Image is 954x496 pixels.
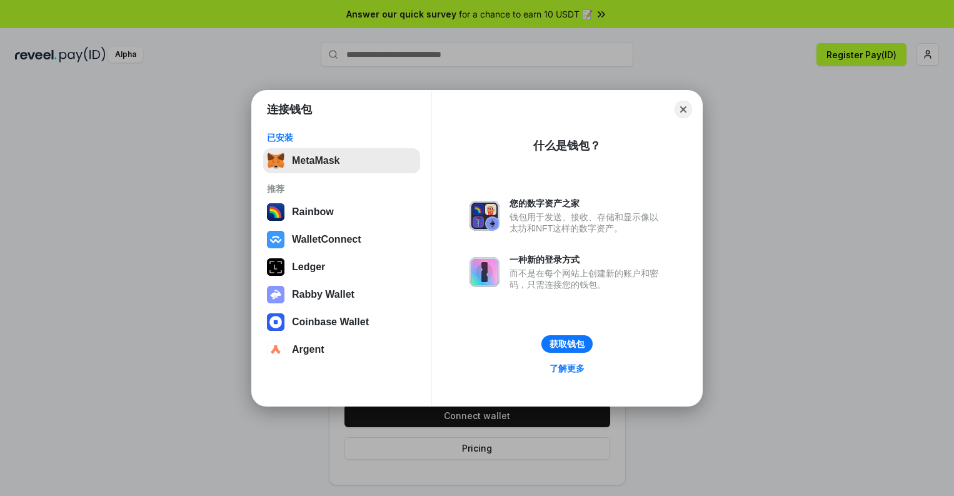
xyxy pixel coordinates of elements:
button: Rabby Wallet [263,282,420,307]
img: svg+xml,%3Csvg%20width%3D%2228%22%20height%3D%2228%22%20viewBox%3D%220%200%2028%2028%22%20fill%3D... [267,231,284,248]
img: svg+xml,%3Csvg%20width%3D%22120%22%20height%3D%22120%22%20viewBox%3D%220%200%20120%20120%22%20fil... [267,203,284,221]
div: Rainbow [292,206,334,218]
img: svg+xml,%3Csvg%20xmlns%3D%22http%3A%2F%2Fwww.w3.org%2F2000%2Fsvg%22%20fill%3D%22none%22%20viewBox... [469,201,500,231]
div: 您的数字资产之家 [510,198,665,209]
a: 了解更多 [542,360,592,377]
div: 钱包用于发送、接收、存储和显示像以太坊和NFT这样的数字资产。 [510,211,665,234]
button: Rainbow [263,200,420,225]
div: MetaMask [292,155,339,166]
button: Ledger [263,255,420,280]
h1: 连接钱包 [267,102,312,117]
div: 已安装 [267,132,416,143]
div: Argent [292,344,324,355]
img: svg+xml,%3Csvg%20width%3D%2228%22%20height%3D%2228%22%20viewBox%3D%220%200%2028%2028%22%20fill%3D... [267,341,284,358]
div: 推荐 [267,183,416,195]
button: WalletConnect [263,227,420,252]
button: Argent [263,337,420,362]
img: svg+xml,%3Csvg%20width%3D%2228%22%20height%3D%2228%22%20viewBox%3D%220%200%2028%2028%22%20fill%3D... [267,313,284,331]
div: 了解更多 [550,363,585,374]
div: Coinbase Wallet [292,316,369,328]
div: WalletConnect [292,234,361,245]
button: Coinbase Wallet [263,310,420,335]
button: Close [675,101,692,118]
div: Rabby Wallet [292,289,354,300]
img: svg+xml,%3Csvg%20xmlns%3D%22http%3A%2F%2Fwww.w3.org%2F2000%2Fsvg%22%20fill%3D%22none%22%20viewBox... [469,257,500,287]
button: MetaMask [263,148,420,173]
div: 什么是钱包？ [533,138,601,153]
div: 获取钱包 [550,338,585,350]
button: 获取钱包 [541,335,593,353]
div: Ledger [292,261,325,273]
div: 而不是在每个网站上创建新的账户和密码，只需连接您的钱包。 [510,268,665,290]
div: 一种新的登录方式 [510,254,665,265]
img: svg+xml,%3Csvg%20fill%3D%22none%22%20height%3D%2233%22%20viewBox%3D%220%200%2035%2033%22%20width%... [267,152,284,170]
img: svg+xml,%3Csvg%20xmlns%3D%22http%3A%2F%2Fwww.w3.org%2F2000%2Fsvg%22%20width%3D%2228%22%20height%3... [267,258,284,276]
img: svg+xml,%3Csvg%20xmlns%3D%22http%3A%2F%2Fwww.w3.org%2F2000%2Fsvg%22%20fill%3D%22none%22%20viewBox... [267,286,284,303]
